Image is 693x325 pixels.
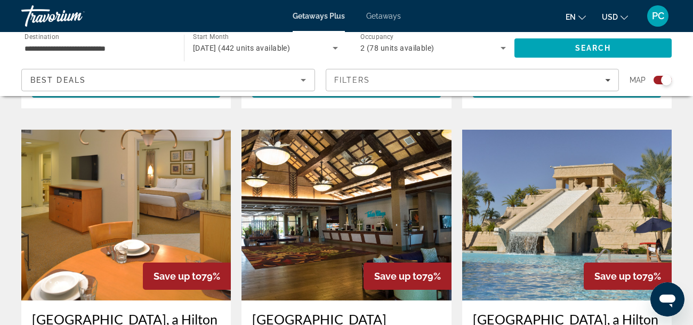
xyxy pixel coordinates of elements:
button: View Resort(22 units) [252,78,440,98]
a: Getaways [366,12,401,20]
img: Polo Towers Villas, a Hilton Vacation Club [21,130,231,300]
span: en [566,13,576,21]
div: 79% [584,263,672,290]
span: [DATE] (442 units available) [193,44,290,52]
mat-select: Sort by [30,74,306,86]
span: Best Deals [30,76,86,84]
span: Occupancy [360,33,394,41]
button: View Resort(16 units) [32,78,220,98]
input: Select destination [25,42,170,55]
span: Save up to [374,271,422,282]
button: Search [514,38,672,58]
img: Tahiti Village [241,130,451,300]
a: Getaways Plus [293,12,345,20]
button: Filters [326,69,619,91]
img: Cancun Las Vegas, a Hilton Vacation Club [462,130,672,300]
span: Start Month [193,33,229,41]
iframe: Button to launch messaging window [650,282,684,316]
span: USD [602,13,618,21]
span: Destination [25,33,59,40]
a: Travorium [21,2,128,30]
button: User Menu [644,5,672,27]
div: 79% [364,263,452,290]
button: Change currency [602,9,628,25]
div: 79% [143,263,231,290]
span: Filters [334,76,370,84]
span: Save up to [594,271,642,282]
button: View Resort(33 units) [473,78,661,98]
span: 2 (78 units available) [360,44,434,52]
button: Change language [566,9,586,25]
span: Map [630,73,646,88]
span: Search [575,44,611,52]
span: PC [652,11,664,21]
span: Save up to [154,271,202,282]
